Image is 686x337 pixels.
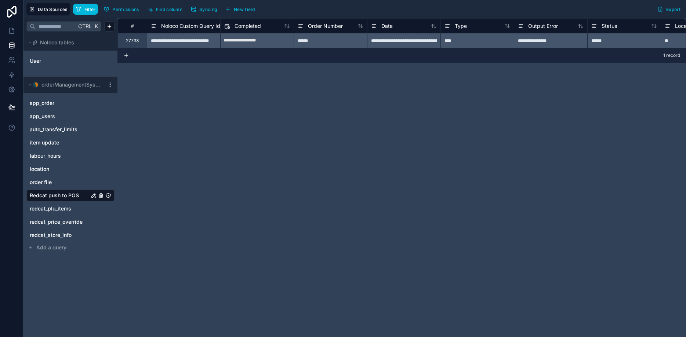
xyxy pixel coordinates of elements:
button: MySQL logoorderManagementSystem [26,80,104,90]
a: app_order [30,99,97,107]
div: item update [26,137,115,149]
span: orderManagementSystem [41,81,101,88]
a: auto_transfer_limits [30,126,97,133]
a: location [30,165,97,173]
span: Data Sources [38,7,68,12]
span: Ctrl [77,22,92,31]
span: redcat_plu_items [30,205,71,212]
span: Type [455,22,467,30]
span: Completed [235,22,261,30]
a: redcat_store_info [30,231,97,239]
button: Data Sources [26,3,70,15]
div: redcat_store_info [26,229,115,241]
button: Add a query [26,242,115,253]
button: Export [655,3,683,15]
span: labour_hours [30,152,61,160]
span: Output Error [528,22,558,30]
a: Redcat push to POS [30,192,89,199]
a: app_users [30,113,97,120]
button: Noloco tables [26,37,110,48]
div: Redcat push to POS [26,190,115,201]
div: # [123,23,141,29]
a: order file [30,179,89,186]
span: Noloco tables [40,39,74,46]
a: labour_hours [30,152,97,160]
span: K [94,24,99,29]
span: Redcat push to POS [30,192,79,199]
span: Order Number [308,22,343,30]
a: item update [30,139,89,146]
span: item update [30,139,59,146]
button: Permissions [101,4,141,15]
span: Filter [84,7,96,12]
span: Status [602,22,617,30]
span: Data [381,22,393,30]
a: Permissions [101,4,144,15]
div: app_users [26,110,115,122]
div: auto_transfer_limits [26,124,115,135]
a: Syncing [188,4,222,15]
a: redcat_plu_items [30,205,97,212]
span: Add a query [36,244,66,251]
span: Find column [156,7,182,12]
div: order file [26,176,115,188]
div: location [26,163,115,175]
span: auto_transfer_limits [30,126,77,133]
a: User [30,57,89,65]
span: Syncing [199,7,217,12]
span: User [30,57,41,65]
div: labour_hours [26,150,115,162]
span: app_order [30,99,54,107]
a: redcat_price_override [30,218,97,226]
span: location [30,165,49,173]
button: Syncing [188,4,219,15]
div: 27733 [126,38,139,44]
div: app_order [26,97,115,109]
span: 1 record [663,52,680,58]
span: Export [666,7,680,12]
span: New field [234,7,255,12]
span: app_users [30,113,55,120]
span: Permissions [112,7,139,12]
button: Filter [73,4,98,15]
button: Find column [145,4,185,15]
div: User [26,55,115,67]
div: redcat_price_override [26,216,115,228]
button: New field [222,4,257,15]
div: redcat_plu_items [26,203,115,215]
span: redcat_price_override [30,218,83,226]
span: Noloco Custom Query Id [161,22,220,30]
span: redcat_store_info [30,231,72,239]
span: order file [30,179,52,186]
img: MySQL logo [33,82,39,88]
